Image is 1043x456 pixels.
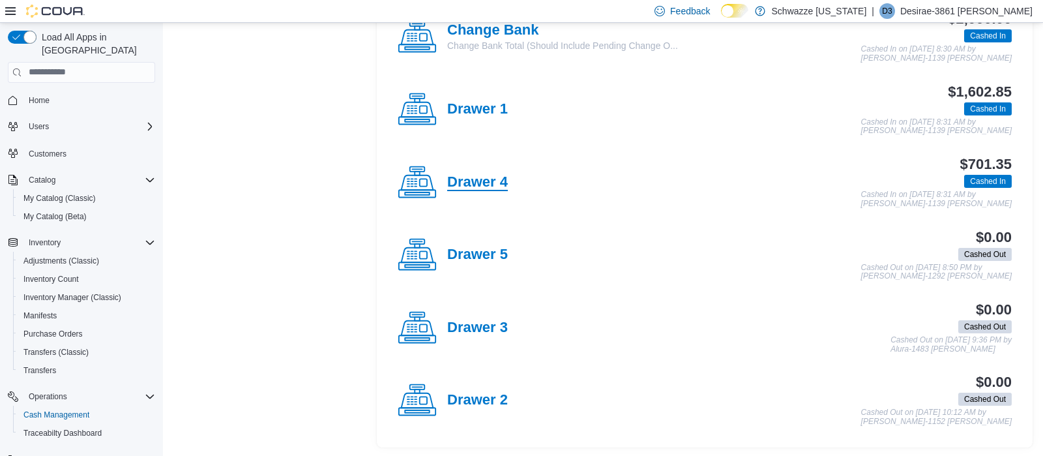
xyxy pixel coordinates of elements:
[29,95,50,106] span: Home
[958,248,1012,261] span: Cashed Out
[13,307,160,325] button: Manifests
[13,406,160,424] button: Cash Management
[861,118,1012,136] p: Cashed In on [DATE] 8:31 AM by [PERSON_NAME]-1139 [PERSON_NAME]
[976,374,1012,390] h3: $0.00
[13,424,160,442] button: Traceabilty Dashboard
[964,175,1012,188] span: Cashed In
[447,174,508,191] h4: Drawer 4
[447,22,678,39] h4: Change Bank
[13,325,160,343] button: Purchase Orders
[964,321,1006,333] span: Cashed Out
[23,211,87,222] span: My Catalog (Beta)
[18,253,155,269] span: Adjustments (Classic)
[23,146,72,162] a: Customers
[23,389,155,404] span: Operations
[3,171,160,189] button: Catalog
[23,193,96,204] span: My Catalog (Classic)
[23,274,79,284] span: Inventory Count
[861,190,1012,208] p: Cashed In on [DATE] 8:31 AM by [PERSON_NAME]-1139 [PERSON_NAME]
[37,31,155,57] span: Load All Apps in [GEOGRAPHIC_DATA]
[13,343,160,361] button: Transfers (Classic)
[872,3,874,19] p: |
[18,290,126,305] a: Inventory Manager (Classic)
[964,29,1012,42] span: Cashed In
[23,347,89,357] span: Transfers (Classic)
[970,103,1006,115] span: Cashed In
[960,157,1012,172] h3: $701.35
[13,270,160,288] button: Inventory Count
[18,290,155,305] span: Inventory Manager (Classic)
[13,288,160,307] button: Inventory Manager (Classic)
[23,428,102,438] span: Traceabilty Dashboard
[13,207,160,226] button: My Catalog (Beta)
[18,344,155,360] span: Transfers (Classic)
[23,329,83,339] span: Purchase Orders
[3,91,160,110] button: Home
[13,189,160,207] button: My Catalog (Classic)
[447,320,508,337] h4: Drawer 3
[976,230,1012,245] h3: $0.00
[861,264,1012,281] p: Cashed Out on [DATE] 8:50 PM by [PERSON_NAME]-1292 [PERSON_NAME]
[29,149,66,159] span: Customers
[964,393,1006,405] span: Cashed Out
[18,425,107,441] a: Traceabilty Dashboard
[3,388,160,406] button: Operations
[23,292,121,303] span: Inventory Manager (Classic)
[890,336,1012,354] p: Cashed Out on [DATE] 9:36 PM by Alura-1483 [PERSON_NAME]
[23,119,54,134] button: Users
[958,320,1012,333] span: Cashed Out
[18,209,92,224] a: My Catalog (Beta)
[18,190,155,206] span: My Catalog (Classic)
[861,408,1012,426] p: Cashed Out on [DATE] 10:12 AM by [PERSON_NAME]-1152 [PERSON_NAME]
[18,363,61,378] a: Transfers
[964,102,1012,115] span: Cashed In
[23,93,55,108] a: Home
[18,407,95,423] a: Cash Management
[23,256,99,266] span: Adjustments (Classic)
[23,365,56,376] span: Transfers
[3,117,160,136] button: Users
[18,363,155,378] span: Transfers
[29,391,67,402] span: Operations
[29,121,49,132] span: Users
[23,410,89,420] span: Cash Management
[23,389,72,404] button: Operations
[447,101,508,118] h4: Drawer 1
[23,235,155,251] span: Inventory
[976,302,1012,318] h3: $0.00
[18,271,155,287] span: Inventory Count
[18,308,62,324] a: Manifests
[13,252,160,270] button: Adjustments (Classic)
[882,3,892,19] span: D3
[23,172,155,188] span: Catalog
[18,344,94,360] a: Transfers (Classic)
[772,3,867,19] p: Schwazze [US_STATE]
[18,271,84,287] a: Inventory Count
[970,175,1006,187] span: Cashed In
[29,237,61,248] span: Inventory
[447,392,508,409] h4: Drawer 2
[18,326,88,342] a: Purchase Orders
[23,119,155,134] span: Users
[18,425,155,441] span: Traceabilty Dashboard
[879,3,895,19] div: Desirae-3861 Matthews
[958,393,1012,406] span: Cashed Out
[900,3,1033,19] p: Desirae-3861 [PERSON_NAME]
[18,326,155,342] span: Purchase Orders
[18,253,104,269] a: Adjustments (Classic)
[948,84,1012,100] h3: $1,602.85
[447,39,678,52] p: Change Bank Total (Should Include Pending Change O...
[861,45,1012,63] p: Cashed In on [DATE] 8:30 AM by [PERSON_NAME]-1139 [PERSON_NAME]
[18,190,101,206] a: My Catalog (Classic)
[970,30,1006,42] span: Cashed In
[29,175,55,185] span: Catalog
[23,145,155,161] span: Customers
[447,247,508,264] h4: Drawer 5
[18,209,155,224] span: My Catalog (Beta)
[18,407,155,423] span: Cash Management
[23,172,61,188] button: Catalog
[23,235,66,251] button: Inventory
[23,92,155,108] span: Home
[23,311,57,321] span: Manifests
